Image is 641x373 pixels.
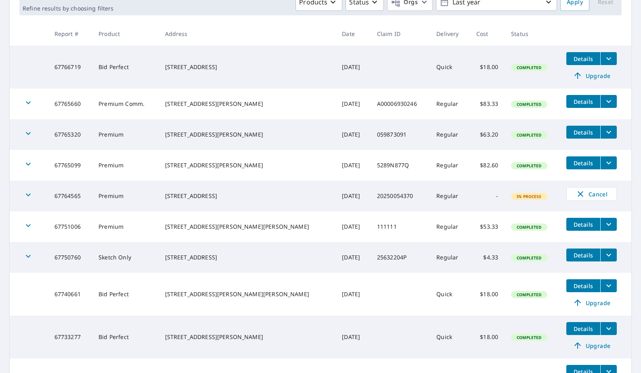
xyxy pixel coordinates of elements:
[165,131,329,139] div: [STREET_ADDRESS][PERSON_NAME]
[600,249,617,261] button: filesDropdownBtn-67750760
[430,242,469,273] td: Regular
[371,181,430,211] td: 20250054370
[571,341,612,350] span: Upgrade
[470,119,505,150] td: $63.20
[335,273,371,316] td: [DATE]
[165,223,329,231] div: [STREET_ADDRESS][PERSON_NAME][PERSON_NAME]
[470,273,505,316] td: $18.00
[512,132,546,138] span: Completed
[371,211,430,242] td: 111111
[571,325,595,333] span: Details
[571,298,612,308] span: Upgrade
[566,156,600,169] button: detailsBtn-67765099
[48,119,92,150] td: 67765320
[470,316,505,358] td: $18.00
[92,181,158,211] td: Premium
[335,150,371,181] td: [DATE]
[571,98,595,105] span: Details
[566,69,617,82] a: Upgrade
[23,5,113,12] p: Refine results by choosing filters
[571,129,595,136] span: Details
[600,322,617,335] button: filesDropdownBtn-67733277
[92,242,158,273] td: Sketch Only
[371,22,430,46] th: Claim ID
[430,22,469,46] th: Delivery
[371,242,430,273] td: 25632204P
[92,22,158,46] th: Product
[92,273,158,316] td: Bid Perfect
[512,255,546,261] span: Completed
[165,100,329,108] div: [STREET_ADDRESS][PERSON_NAME]
[512,194,547,199] span: In Process
[571,282,595,290] span: Details
[48,150,92,181] td: 67765099
[600,279,617,292] button: filesDropdownBtn-67740661
[512,224,546,230] span: Completed
[165,253,329,261] div: [STREET_ADDRESS]
[575,189,608,199] span: Cancel
[48,181,92,211] td: 67764565
[430,46,469,89] td: Quick
[165,192,329,200] div: [STREET_ADDRESS]
[371,89,430,119] td: A00006930246
[165,290,329,298] div: [STREET_ADDRESS][PERSON_NAME][PERSON_NAME]
[470,242,505,273] td: $4.33
[512,335,546,340] span: Completed
[571,55,595,63] span: Details
[600,52,617,65] button: filesDropdownBtn-67766719
[600,126,617,139] button: filesDropdownBtn-67765320
[335,316,371,358] td: [DATE]
[371,150,430,181] td: 5289N877Q
[165,333,329,341] div: [STREET_ADDRESS][PERSON_NAME]
[430,150,469,181] td: Regular
[48,211,92,242] td: 67751006
[335,242,371,273] td: [DATE]
[371,119,430,150] td: 059873091
[600,156,617,169] button: filesDropdownBtn-67765099
[48,89,92,119] td: 67765660
[165,63,329,71] div: [STREET_ADDRESS]
[566,126,600,139] button: detailsBtn-67765320
[566,52,600,65] button: detailsBtn-67766719
[566,339,617,352] a: Upgrade
[48,242,92,273] td: 67750760
[430,211,469,242] td: Regular
[566,322,600,335] button: detailsBtn-67733277
[92,89,158,119] td: Premium Comm.
[566,95,600,108] button: detailsBtn-67765660
[48,46,92,89] td: 67766719
[600,95,617,108] button: filesDropdownBtn-67765660
[512,163,546,169] span: Completed
[335,46,371,89] td: [DATE]
[571,251,595,259] span: Details
[600,218,617,231] button: filesDropdownBtn-67751006
[92,46,158,89] td: Bid Perfect
[430,273,469,316] td: Quick
[430,316,469,358] td: Quick
[335,89,371,119] td: [DATE]
[92,150,158,181] td: Premium
[566,218,600,231] button: detailsBtn-67751006
[505,22,560,46] th: Status
[566,296,617,309] a: Upgrade
[335,119,371,150] td: [DATE]
[92,211,158,242] td: Premium
[571,71,612,80] span: Upgrade
[470,22,505,46] th: Cost
[430,181,469,211] td: Regular
[335,181,371,211] td: [DATE]
[430,89,469,119] td: Regular
[470,181,505,211] td: -
[512,65,546,70] span: Completed
[335,211,371,242] td: [DATE]
[566,279,600,292] button: detailsBtn-67740661
[571,159,595,167] span: Details
[470,150,505,181] td: $82.60
[430,119,469,150] td: Regular
[566,249,600,261] button: detailsBtn-67750760
[571,221,595,228] span: Details
[92,119,158,150] td: Premium
[470,46,505,89] td: $18.00
[48,22,92,46] th: Report #
[512,292,546,297] span: Completed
